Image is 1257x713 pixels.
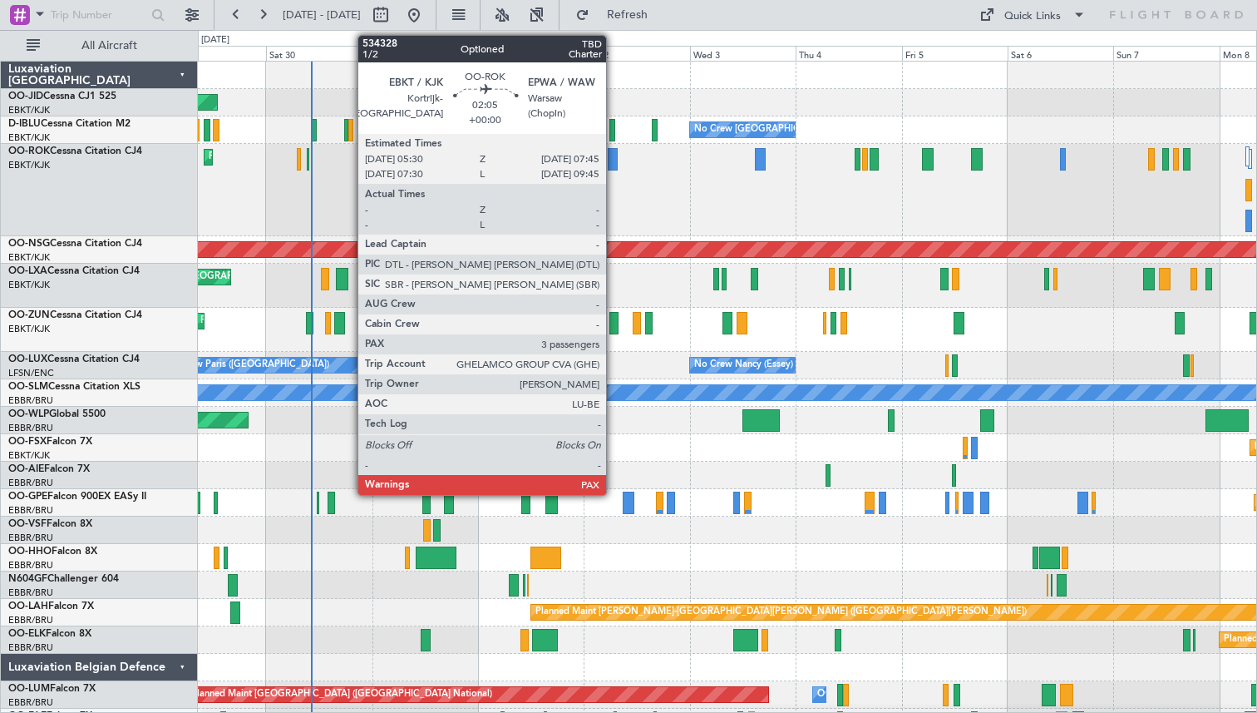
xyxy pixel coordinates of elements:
span: OO-HHO [8,547,52,557]
a: LFSN/ENC [8,367,54,379]
a: OO-ELKFalcon 8X [8,629,91,639]
span: OO-AIE [8,464,44,474]
a: EBBR/BRU [8,532,53,544]
div: Planned Maint Kortrijk-[GEOGRAPHIC_DATA] [209,145,402,170]
a: OO-ROKCessna Citation CJ4 [8,146,142,156]
div: No Crew [GEOGRAPHIC_DATA] ([GEOGRAPHIC_DATA] National) [694,117,973,142]
div: Thu 4 [796,46,901,61]
div: Sat 30 [266,46,372,61]
div: Quick Links [1004,8,1061,25]
a: OO-LAHFalcon 7X [8,602,94,611]
a: EBKT/KJK [8,279,50,291]
a: EBBR/BRU [8,394,53,407]
span: OO-ELK [8,629,46,639]
div: [DATE] [481,33,509,47]
a: EBBR/BRU [8,587,53,599]
span: OO-WLP [8,409,49,419]
a: EBBR/BRU [8,614,53,626]
a: EBKT/KJK [8,159,50,171]
span: OO-VSF [8,519,47,529]
div: Sun 31 [372,46,478,61]
span: All Aircraft [43,40,175,52]
div: No Crew Nancy (Essey) [694,353,793,378]
span: OO-ZUN [8,310,50,320]
a: N604GFChallenger 604 [8,574,119,584]
a: OO-HHOFalcon 8X [8,547,97,557]
span: Refresh [593,9,663,21]
a: EBBR/BRU [8,504,53,517]
span: OO-LAH [8,602,48,611]
a: OO-LXACessna Citation CJ4 [8,266,140,276]
a: EBKT/KJK [8,104,50,116]
a: EBBR/BRU [8,477,53,489]
a: OO-ZUNCessna Citation CJ4 [8,310,142,320]
div: Planned Maint [PERSON_NAME]-[GEOGRAPHIC_DATA][PERSON_NAME] ([GEOGRAPHIC_DATA][PERSON_NAME]) [535,600,1027,625]
span: OO-ROK [8,146,50,156]
a: EBBR/BRU [8,696,53,709]
span: OO-JID [8,92,43,102]
div: Planned Maint [GEOGRAPHIC_DATA] ([GEOGRAPHIC_DATA] National) [191,682,492,707]
div: Fri 29 [160,46,266,61]
span: N604GF [8,574,47,584]
a: OO-NSGCessna Citation CJ4 [8,239,142,249]
button: All Aircraft [18,32,180,59]
span: OO-LXA [8,266,47,276]
div: Wed 3 [690,46,796,61]
input: Trip Number [51,2,146,27]
div: Sat 6 [1008,46,1113,61]
span: [DATE] - [DATE] [283,7,361,22]
a: OO-LUMFalcon 7X [8,684,96,694]
a: OO-VSFFalcon 8X [8,519,92,529]
a: OO-JIDCessna CJ1 525 [8,92,116,102]
div: Tue 2 [584,46,689,61]
div: Planned Maint Kortrijk-[GEOGRAPHIC_DATA] [200,309,394,334]
div: Fri 5 [902,46,1008,61]
a: EBBR/BRU [8,422,53,434]
span: OO-SLM [8,382,48,392]
a: EBKT/KJK [8,251,50,264]
span: OO-LUX [8,354,47,364]
button: Refresh [568,2,668,28]
span: OO-LUM [8,684,50,694]
div: Planned Maint [GEOGRAPHIC_DATA] ([GEOGRAPHIC_DATA]) [531,463,793,488]
a: OO-FSXFalcon 7X [8,437,92,447]
div: [DATE] [201,33,229,47]
span: OO-FSX [8,437,47,447]
a: D-IBLUCessna Citation M2 [8,119,131,129]
span: OO-NSG [8,239,50,249]
span: OO-GPE [8,492,47,502]
span: D-IBLU [8,119,41,129]
a: EBKT/KJK [8,323,50,335]
a: EBBR/BRU [8,641,53,654]
a: OO-LUXCessna Citation CJ4 [8,354,140,364]
a: OO-GPEFalcon 900EX EASy II [8,492,146,502]
a: OO-SLMCessna Citation XLS [8,382,140,392]
a: EBKT/KJK [8,131,50,144]
div: Sun 7 [1113,46,1219,61]
div: No Crew Paris ([GEOGRAPHIC_DATA]) [165,353,329,378]
button: Quick Links [971,2,1094,28]
div: Owner Melsbroek Air Base [817,682,930,707]
a: EBKT/KJK [8,449,50,462]
a: OO-AIEFalcon 7X [8,464,90,474]
a: EBBR/BRU [8,559,53,572]
div: Mon 1 [478,46,584,61]
a: OO-WLPGlobal 5500 [8,409,106,419]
